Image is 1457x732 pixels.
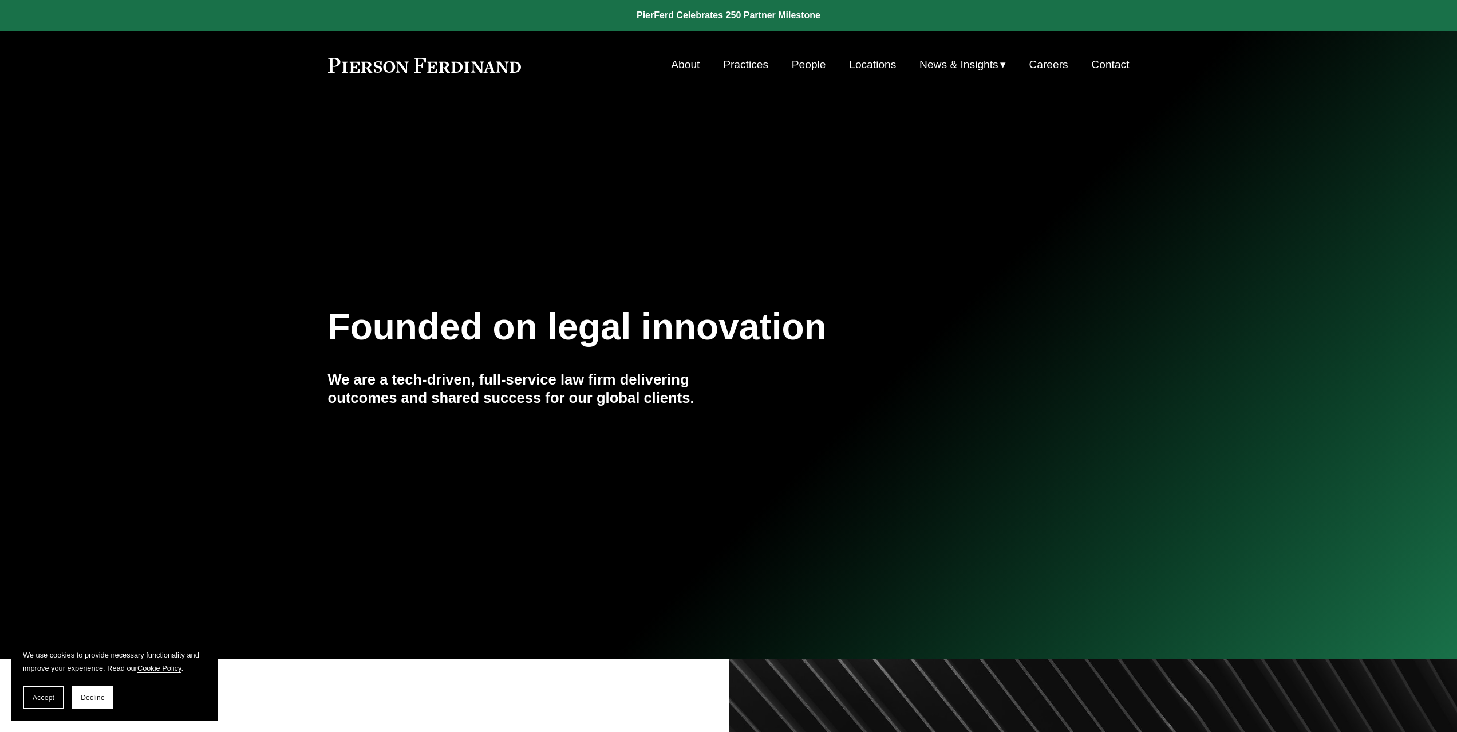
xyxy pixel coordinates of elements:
span: Decline [81,694,105,702]
button: Decline [72,686,113,709]
a: Locations [849,54,896,76]
section: Cookie banner [11,637,218,721]
a: Cookie Policy [137,664,181,672]
p: We use cookies to provide necessary functionality and improve your experience. Read our . [23,648,206,675]
h1: Founded on legal innovation [328,306,996,348]
h4: We are a tech-driven, full-service law firm delivering outcomes and shared success for our global... [328,370,729,407]
a: folder dropdown [919,54,1006,76]
span: News & Insights [919,55,998,75]
a: Careers [1029,54,1068,76]
a: Practices [723,54,768,76]
a: Contact [1091,54,1129,76]
button: Accept [23,686,64,709]
span: Accept [33,694,54,702]
a: People [792,54,826,76]
a: About [671,54,700,76]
